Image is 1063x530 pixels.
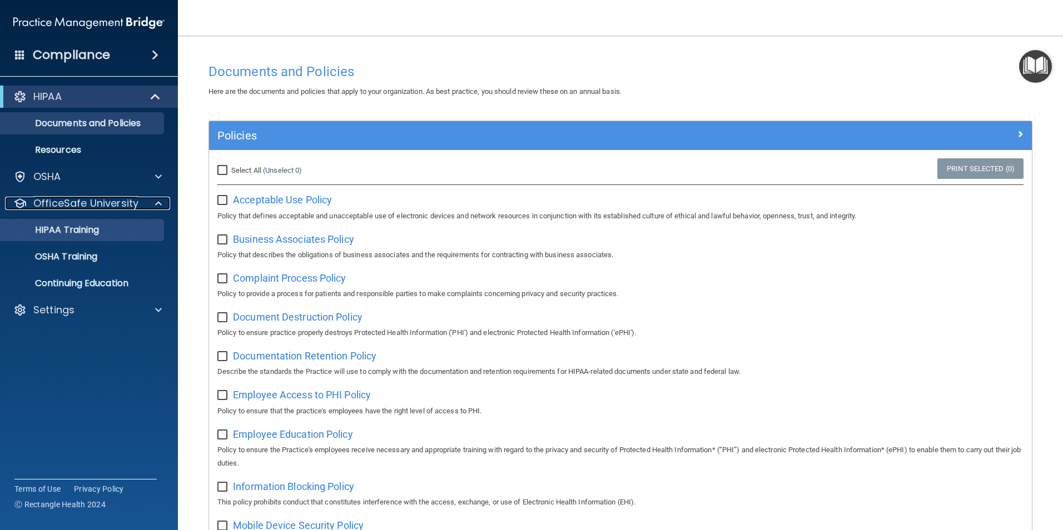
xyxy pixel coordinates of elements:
[263,166,302,174] a: (Unselect 0)
[217,129,818,142] h5: Policies
[217,443,1024,470] p: Policy to ensure the Practice's employees receive necessary and appropriate training with regard ...
[217,209,1024,223] p: Policy that defines acceptable and unacceptable use of electronic devices and network resources i...
[217,404,1024,418] p: Policy to ensure that the practice's employees have the right level of access to PHI.
[7,278,159,289] p: Continuing Education
[33,90,62,103] p: HIPAA
[217,365,1024,378] p: Describe the standards the Practice will use to comply with the documentation and retention requi...
[13,303,162,317] a: Settings
[13,12,165,34] img: PMB logo
[233,481,354,492] span: Information Blocking Policy
[217,127,1024,144] a: Policies
[13,90,161,103] a: HIPAA
[7,144,159,156] p: Resources
[233,233,354,245] span: Business Associates Policy
[7,224,99,236] p: HIPAA Training
[208,87,622,96] span: Here are the documents and policies that apply to your organization. As best practice, you should...
[33,303,74,317] p: Settings
[233,350,376,362] span: Documentation Retention Policy
[1019,50,1052,83] button: Open Resource Center
[33,47,110,63] h4: Compliance
[937,158,1024,179] a: Print Selected (0)
[14,483,61,494] a: Terms of Use
[74,483,124,494] a: Privacy Policy
[33,170,61,183] p: OSHA
[217,496,1024,509] p: This policy prohibits conduct that constitutes interference with the access, exchange, or use of ...
[33,197,138,210] p: OfficeSafe University
[217,326,1024,339] p: Policy to ensure practice properly destroys Protected Health Information ('PHI') and electronic P...
[13,170,162,183] a: OSHA
[233,194,332,206] span: Acceptable Use Policy
[217,166,230,175] input: Select All (Unselect 0)
[14,499,106,510] span: Ⓒ Rectangle Health 2024
[13,197,162,210] a: OfficeSafe University
[217,248,1024,262] p: Policy that describes the obligations of business associates and the requirements for contracting...
[233,428,353,440] span: Employee Education Policy
[231,166,261,174] span: Select All
[233,311,362,323] span: Document Destruction Policy
[233,389,371,401] span: Employee Access to PHI Policy
[217,287,1024,301] p: Policy to provide a process for patients and responsible parties to make complaints concerning pr...
[233,272,346,284] span: Complaint Process Policy
[208,64,1032,79] h4: Documents and Policies
[7,118,159,129] p: Documents and Policies
[7,251,97,262] p: OSHA Training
